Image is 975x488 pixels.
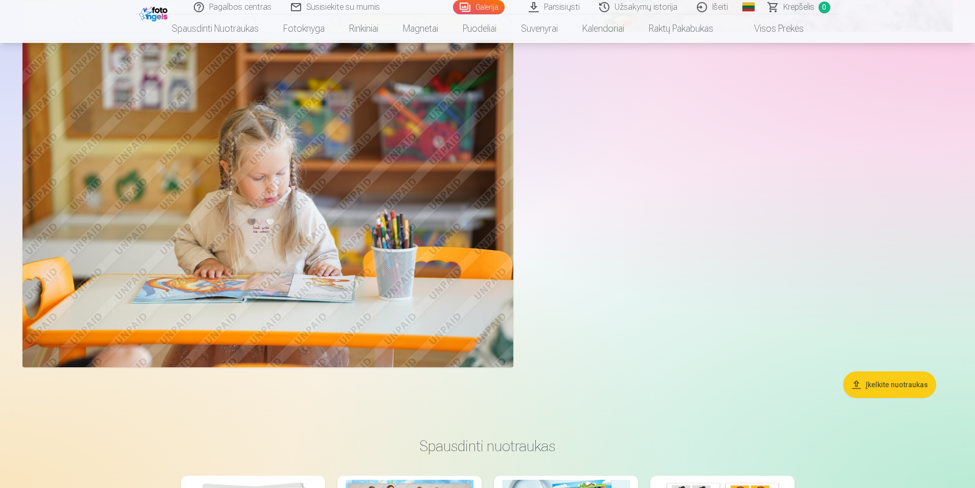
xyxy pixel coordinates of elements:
[391,14,450,43] a: Magnetai
[637,14,725,43] a: Raktų pakabukas
[819,2,830,13] span: 0
[570,14,637,43] a: Kalendoriai
[725,14,816,43] a: Visos prekės
[843,371,936,398] button: Įkelkite nuotraukas
[450,14,509,43] a: Puodeliai
[160,14,271,43] a: Spausdinti nuotraukas
[189,437,786,455] h3: Spausdinti nuotraukas
[509,14,570,43] a: Suvenyrai
[271,14,337,43] a: Fotoknyga
[337,14,391,43] a: Rinkiniai
[783,1,814,13] span: Krepšelis
[139,4,170,21] img: /fa2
